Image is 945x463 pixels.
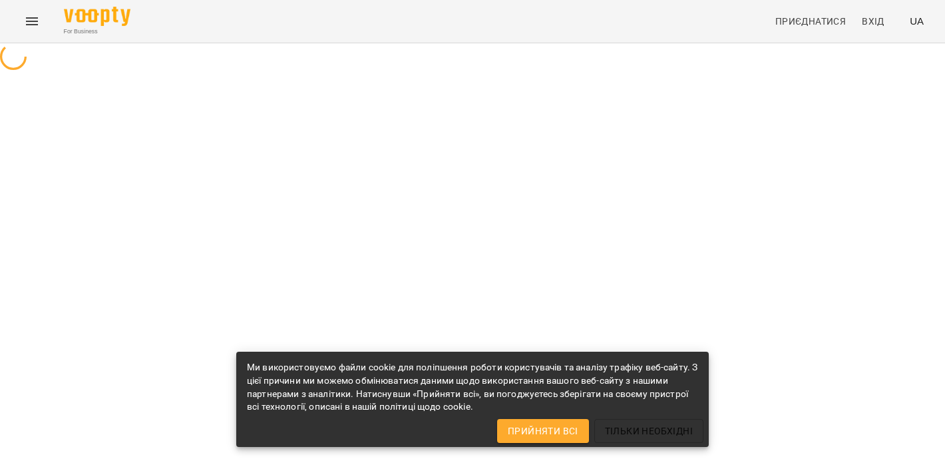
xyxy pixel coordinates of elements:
[910,14,924,28] span: UA
[856,9,899,33] a: Вхід
[64,7,130,26] img: Voopty Logo
[770,9,851,33] a: Приєднатися
[904,9,929,33] button: UA
[16,5,48,37] button: Menu
[862,13,884,29] span: Вхід
[775,13,846,29] span: Приєднатися
[64,27,130,36] span: For Business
